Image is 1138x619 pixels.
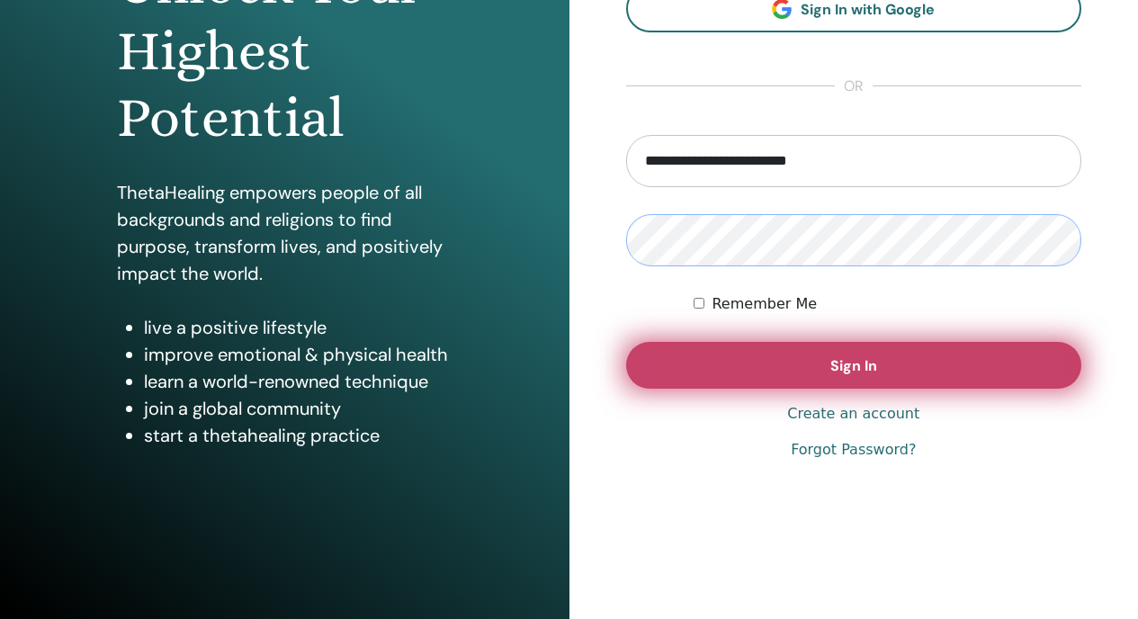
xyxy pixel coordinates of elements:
p: ThetaHealing empowers people of all backgrounds and religions to find purpose, transform lives, a... [117,179,452,287]
span: Sign In [830,356,877,375]
span: or [835,76,873,97]
li: learn a world-renowned technique [144,368,452,395]
button: Sign In [626,342,1082,389]
div: Keep me authenticated indefinitely or until I manually logout [694,293,1081,315]
a: Forgot Password? [791,439,916,461]
li: live a positive lifestyle [144,314,452,341]
li: improve emotional & physical health [144,341,452,368]
li: join a global community [144,395,452,422]
a: Create an account [787,403,919,425]
li: start a thetahealing practice [144,422,452,449]
label: Remember Me [712,293,817,315]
